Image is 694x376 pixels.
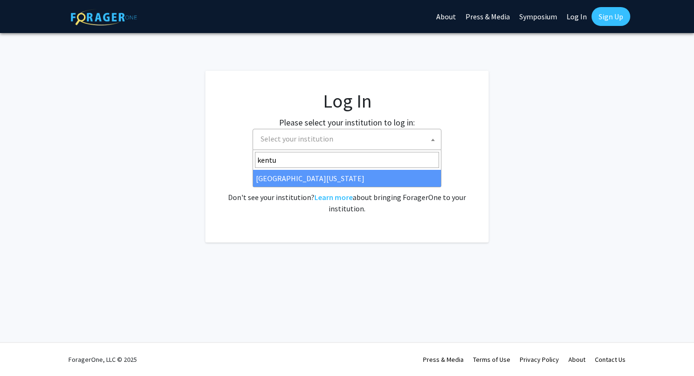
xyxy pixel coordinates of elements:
a: About [568,355,585,364]
input: Search [255,152,439,168]
img: ForagerOne Logo [71,9,137,25]
a: Learn more about bringing ForagerOne to your institution [314,192,353,202]
li: [GEOGRAPHIC_DATA][US_STATE] [253,170,441,187]
div: No account? . Don't see your institution? about bringing ForagerOne to your institution. [224,169,470,214]
h1: Log In [224,90,470,112]
span: Select your institution [261,134,333,143]
label: Please select your institution to log in: [279,116,415,129]
span: Select your institution [253,129,441,150]
iframe: Chat [7,334,40,369]
span: Select your institution [257,129,441,149]
a: Privacy Policy [520,355,559,364]
a: Terms of Use [473,355,510,364]
a: Press & Media [423,355,464,364]
a: Contact Us [595,355,626,364]
div: ForagerOne, LLC © 2025 [68,343,137,376]
a: Sign Up [592,7,630,26]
